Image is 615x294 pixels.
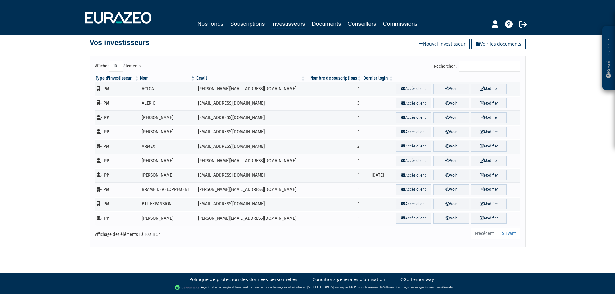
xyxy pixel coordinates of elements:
a: Modifier [471,127,507,137]
a: Suivant [498,228,520,239]
a: Voir [433,127,469,137]
a: Voir [433,199,469,209]
td: 2 [306,139,362,154]
a: Registre des agents financiers (Regafi) [402,285,453,289]
a: Accès client [396,184,432,195]
td: ACLCA [139,82,196,96]
a: Accès client [396,98,432,109]
td: [EMAIL_ADDRESS][DOMAIN_NAME] [196,96,306,111]
th: Nom : activer pour trier la colonne par ordre d&eacute;croissant [139,75,196,82]
td: 3 [306,96,362,111]
td: [PERSON_NAME][EMAIL_ADDRESS][DOMAIN_NAME] [196,82,306,96]
td: [EMAIL_ADDRESS][DOMAIN_NAME] [196,197,306,211]
td: 1 [306,82,362,96]
a: Modifier [471,112,507,123]
a: Voir [433,170,469,181]
td: - PM [95,182,139,197]
td: - PP [95,110,139,125]
td: ALERIC [139,96,196,111]
a: Politique de protection des données personnelles [190,276,297,283]
a: Modifier [471,184,507,195]
th: Dernier login : activer pour trier la colonne par ordre croissant [362,75,394,82]
td: 1 [306,110,362,125]
td: BTT EXPANSION [139,197,196,211]
div: Affichage des éléments 1 à 10 sur 57 [95,228,267,238]
td: 1 [306,182,362,197]
input: Rechercher : [459,61,520,72]
a: Documents [312,19,341,28]
a: Accès client [396,127,432,137]
a: Modifier [471,84,507,94]
a: Modifier [471,156,507,166]
td: 1 [306,125,362,139]
a: Investisseurs [271,19,305,29]
a: Souscriptions [230,19,265,28]
td: - PM [95,139,139,154]
a: Accès client [396,112,432,123]
td: - PM [95,96,139,111]
td: [DATE] [362,168,394,183]
a: Accès client [396,141,432,152]
a: Modifier [471,98,507,109]
td: [EMAIL_ADDRESS][DOMAIN_NAME] [196,168,306,183]
td: [PERSON_NAME] [139,125,196,139]
th: Type d'investisseur : activer pour trier la colonne par ordre croissant [95,75,139,82]
label: Afficher éléments [95,61,141,72]
td: [EMAIL_ADDRESS][DOMAIN_NAME] [196,110,306,125]
a: Accès client [396,170,432,181]
td: 1 [306,211,362,226]
td: [EMAIL_ADDRESS][DOMAIN_NAME] [196,139,306,154]
th: Email : activer pour trier la colonne par ordre croissant [196,75,306,82]
td: [EMAIL_ADDRESS][DOMAIN_NAME] [196,125,306,139]
a: Nouvel investisseur [415,39,470,49]
td: 1 [306,154,362,168]
td: BRAME DEVELOPPEMENT [139,182,196,197]
td: - PM [95,82,139,96]
td: [PERSON_NAME][EMAIL_ADDRESS][DOMAIN_NAME] [196,211,306,226]
td: [PERSON_NAME][EMAIL_ADDRESS][DOMAIN_NAME] [196,154,306,168]
td: - PP [95,154,139,168]
a: Voir [433,184,469,195]
td: [PERSON_NAME] [139,110,196,125]
td: 1 [306,168,362,183]
p: Besoin d'aide ? [605,29,612,87]
a: CGU Lemonway [400,276,434,283]
td: [PERSON_NAME][EMAIL_ADDRESS][DOMAIN_NAME] [196,182,306,197]
a: Accès client [396,199,432,209]
a: Nos fonds [197,19,223,28]
td: [PERSON_NAME] [139,154,196,168]
img: 1732889491-logotype_eurazeo_blanc_rvb.png [85,12,151,24]
a: Accès client [396,84,432,94]
th: &nbsp; [394,75,520,82]
td: [PERSON_NAME] [139,211,196,226]
a: Accès client [396,156,432,166]
a: Voir [433,156,469,166]
a: Modifier [471,199,507,209]
td: 1 [306,197,362,211]
div: - Agent de (établissement de paiement dont le siège social est situé au [STREET_ADDRESS], agréé p... [6,284,609,291]
td: - PP [95,168,139,183]
a: Accès client [396,213,432,224]
a: Voir [433,141,469,152]
label: Rechercher : [434,61,520,72]
a: Conditions générales d'utilisation [313,276,385,283]
a: Voir [433,112,469,123]
img: logo-lemonway.png [175,284,200,291]
td: ARMEX [139,139,196,154]
a: Modifier [471,213,507,224]
h4: Vos investisseurs [90,39,149,46]
select: Afficheréléments [109,61,123,72]
a: Lemonway [213,285,228,289]
th: Nombre de souscriptions : activer pour trier la colonne par ordre croissant [306,75,362,82]
a: Modifier [471,141,507,152]
a: Modifier [471,170,507,181]
a: Commissions [383,19,418,28]
a: Conseillers [348,19,376,28]
td: - PP [95,125,139,139]
td: [PERSON_NAME] [139,168,196,183]
a: Voir [433,98,469,109]
td: - PM [95,197,139,211]
a: Voir [433,84,469,94]
td: - PP [95,211,139,226]
a: Voir les documents [471,39,526,49]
